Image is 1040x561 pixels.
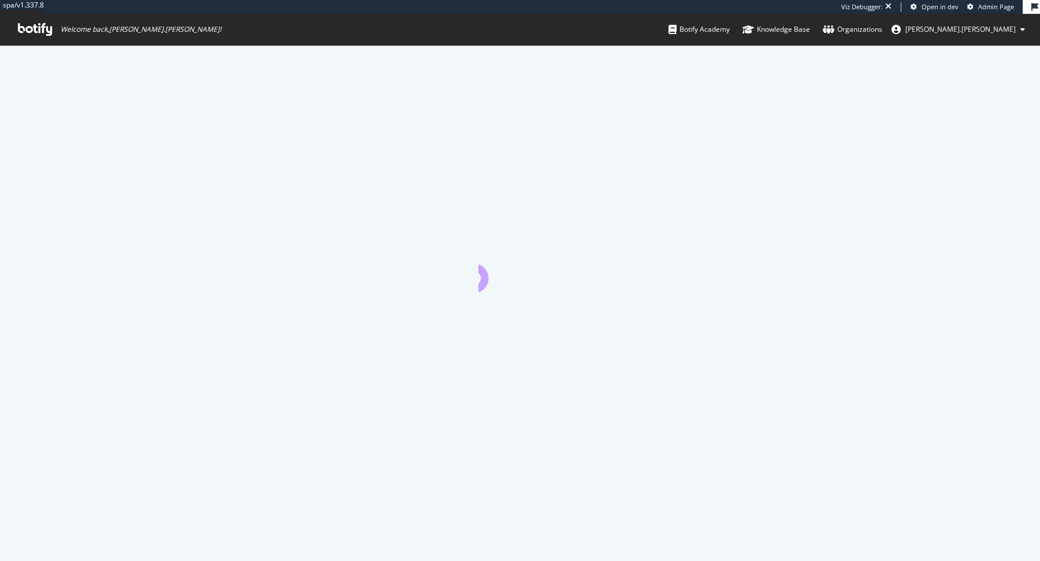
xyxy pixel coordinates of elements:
a: Open in dev [911,2,959,12]
a: Botify Academy [668,14,730,45]
button: [PERSON_NAME].[PERSON_NAME] [882,20,1034,39]
a: Admin Page [967,2,1014,12]
a: Knowledge Base [742,14,810,45]
div: Organizations [823,24,882,35]
div: Botify Academy [668,24,730,35]
div: Viz Debugger: [841,2,883,12]
span: Welcome back, [PERSON_NAME].[PERSON_NAME] ! [61,25,221,34]
a: Organizations [823,14,882,45]
span: jay.chitnis [905,24,1016,34]
span: Open in dev [922,2,959,11]
span: Admin Page [978,2,1014,11]
div: Knowledge Base [742,24,810,35]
